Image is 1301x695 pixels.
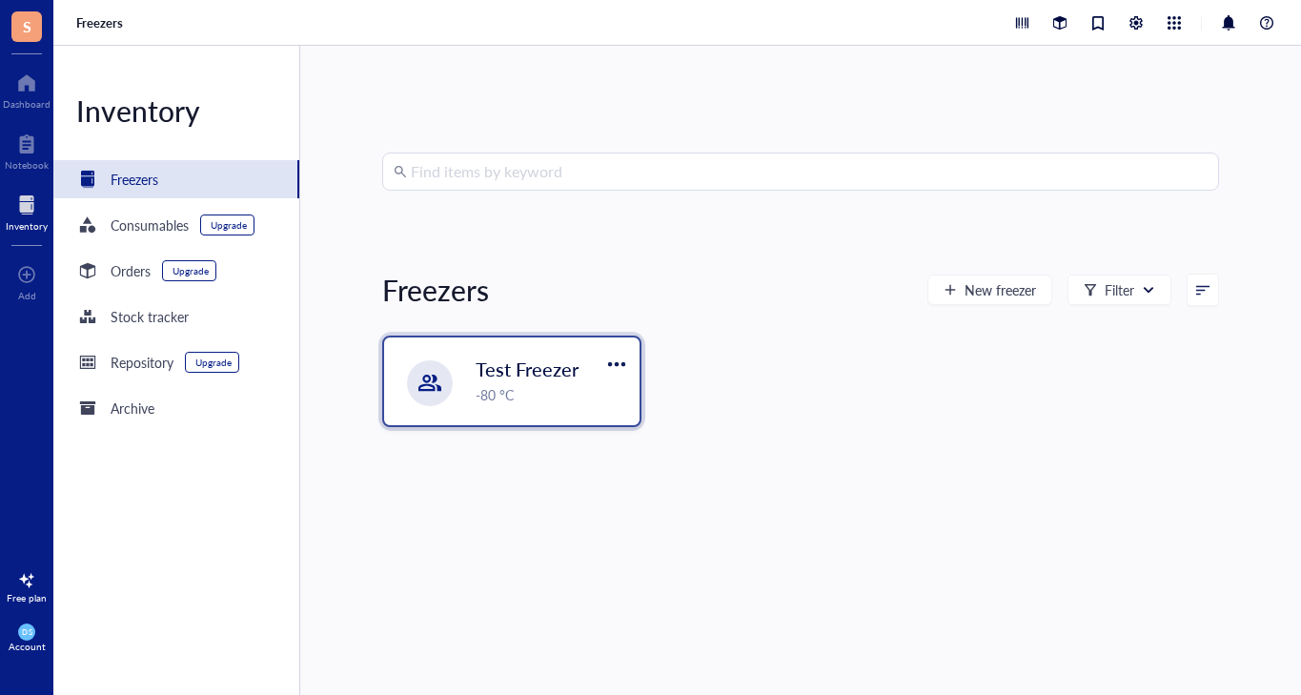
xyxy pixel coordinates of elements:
[111,352,173,373] div: Repository
[18,290,36,301] div: Add
[111,398,154,419] div: Archive
[6,220,48,232] div: Inventory
[1105,279,1134,300] div: Filter
[53,389,299,427] a: Archive
[111,169,158,190] div: Freezers
[382,271,489,309] div: Freezers
[111,260,151,281] div: Orders
[53,343,299,381] a: RepositoryUpgrade
[76,14,127,31] a: Freezers
[3,68,51,110] a: Dashboard
[476,384,627,405] div: -80 °C
[3,98,51,110] div: Dashboard
[53,160,299,198] a: Freezers
[111,215,189,235] div: Consumables
[23,14,31,38] span: S
[7,592,47,603] div: Free plan
[53,252,299,290] a: OrdersUpgrade
[53,297,299,336] a: Stock tracker
[965,282,1036,297] span: New freezer
[195,357,232,368] div: Upgrade
[6,190,48,232] a: Inventory
[173,265,209,276] div: Upgrade
[9,641,46,652] div: Account
[53,206,299,244] a: ConsumablesUpgrade
[22,627,31,636] span: DS
[5,159,49,171] div: Notebook
[927,275,1052,305] button: New freezer
[211,219,247,231] div: Upgrade
[53,92,299,130] div: Inventory
[476,356,579,382] span: Test Freezer
[111,306,189,327] div: Stock tracker
[5,129,49,171] a: Notebook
